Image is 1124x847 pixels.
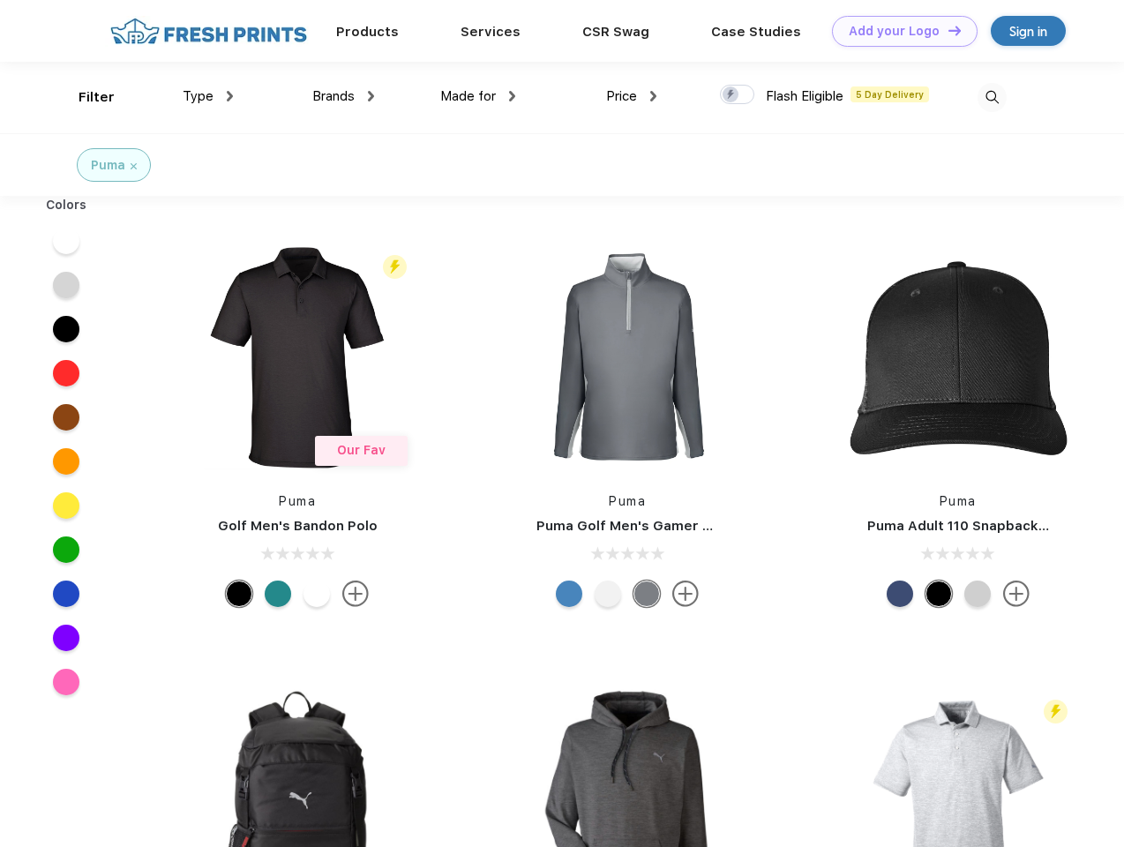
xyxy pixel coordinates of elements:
[336,24,399,40] a: Products
[131,163,137,169] img: filter_cancel.svg
[265,581,291,607] div: Green Lagoon
[461,24,521,40] a: Services
[180,240,415,475] img: func=resize&h=266
[925,581,952,607] div: Pma Blk Pma Blk
[337,443,386,457] span: Our Fav
[1009,21,1047,41] div: Sign in
[440,88,496,104] span: Made for
[849,24,940,39] div: Add your Logo
[383,255,407,279] img: flash_active_toggle.svg
[582,24,649,40] a: CSR Swag
[964,581,991,607] div: Quarry Brt Whit
[312,88,355,104] span: Brands
[1044,700,1068,723] img: flash_active_toggle.svg
[279,494,316,508] a: Puma
[850,86,929,102] span: 5 Day Delivery
[227,91,233,101] img: dropdown.png
[91,156,125,175] div: Puma
[368,91,374,101] img: dropdown.png
[218,518,378,534] a: Golf Men's Bandon Polo
[105,16,312,47] img: fo%20logo%202.webp
[766,88,843,104] span: Flash Eligible
[633,581,660,607] div: Quiet Shade
[79,87,115,108] div: Filter
[510,240,745,475] img: func=resize&h=266
[509,91,515,101] img: dropdown.png
[606,88,637,104] span: Price
[609,494,646,508] a: Puma
[536,518,815,534] a: Puma Golf Men's Gamer Golf Quarter-Zip
[841,240,1075,475] img: func=resize&h=266
[33,196,101,214] div: Colors
[948,26,961,35] img: DT
[672,581,699,607] img: more.svg
[303,581,330,607] div: Bright White
[595,581,621,607] div: Bright White
[650,91,656,101] img: dropdown.png
[1003,581,1030,607] img: more.svg
[183,88,214,104] span: Type
[991,16,1066,46] a: Sign in
[556,581,582,607] div: Bright Cobalt
[940,494,977,508] a: Puma
[978,83,1007,112] img: desktop_search.svg
[226,581,252,607] div: Puma Black
[342,581,369,607] img: more.svg
[887,581,913,607] div: Peacoat Qut Shd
